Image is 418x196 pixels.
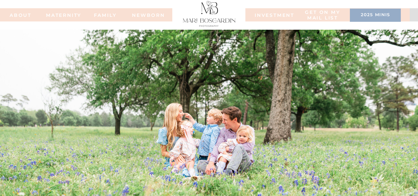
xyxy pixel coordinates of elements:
[255,13,288,17] a: INVESTMENT
[92,13,118,17] a: FAMILy
[46,13,72,17] a: MATERNITY
[130,13,167,17] a: NEWBORN
[2,13,39,17] a: ABOUT
[304,10,341,21] a: Get on my MAIL list
[353,12,397,19] a: 2025 minis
